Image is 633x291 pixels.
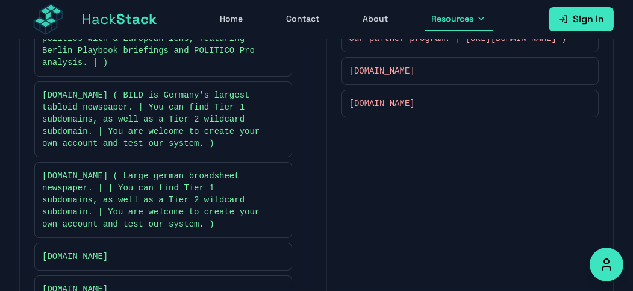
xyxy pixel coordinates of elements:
[356,8,396,31] a: About
[349,65,415,77] span: [DOMAIN_NAME]
[42,89,272,149] span: [DOMAIN_NAME] ( BILD is Germany's largest tabloid newspaper. | You can find Tier 1 subdomains, as...
[590,248,623,281] button: Accessibility Options
[349,98,415,110] span: [DOMAIN_NAME]
[432,13,474,25] span: Resources
[549,7,614,31] a: Sign In
[42,251,108,263] span: [DOMAIN_NAME]
[42,20,272,69] span: [DOMAIN_NAME] ( [DOMAIN_NAME] covers German politics with a European lens, featuring Berlin Playb...
[42,170,272,230] span: [DOMAIN_NAME] ( Large german broadsheet newspaper. | | You can find Tier 1 subdomains, as well as...
[279,8,327,31] a: Contact
[425,8,493,31] button: Resources
[213,8,251,31] a: Home
[82,10,157,29] span: Hack
[573,12,604,27] span: Sign In
[116,10,157,28] span: Stack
